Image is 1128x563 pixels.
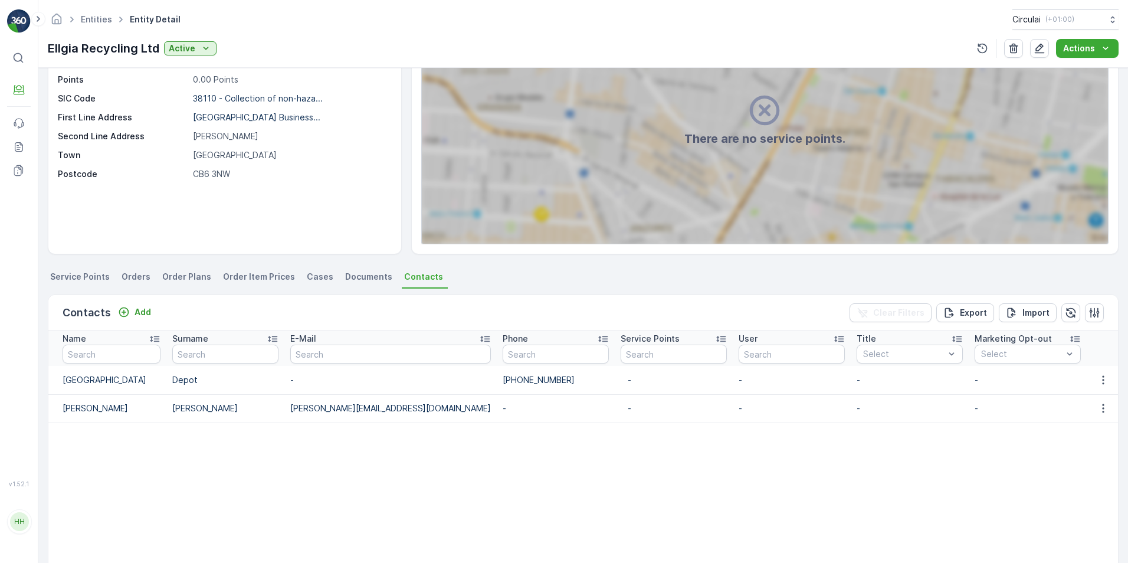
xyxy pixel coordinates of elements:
[63,374,160,386] p: [GEOGRAPHIC_DATA]
[290,345,491,364] input: Search
[63,333,86,345] p: Name
[628,402,720,414] p: -
[50,271,110,283] span: Service Points
[172,374,278,386] p: Depot
[1045,15,1074,24] p: ( +01:00 )
[58,130,188,142] p: Second Line Address
[169,42,195,54] p: Active
[981,348,1063,360] p: Select
[404,271,443,283] span: Contacts
[1063,42,1095,54] p: Actions
[162,271,211,283] span: Order Plans
[122,271,150,283] span: Orders
[193,74,389,86] p: 0.00 Points
[628,374,720,386] p: -
[863,348,945,360] p: Select
[81,14,112,24] a: Entities
[193,168,389,180] p: CB6 3NW
[684,130,845,148] h2: There are no service points.
[733,366,851,394] td: -
[7,490,31,554] button: HH
[503,345,609,364] input: Search
[1012,14,1041,25] p: Circulai
[739,345,845,364] input: Search
[63,305,111,321] p: Contacts
[1012,9,1119,30] button: Circulai(+01:00)
[497,366,615,394] td: [PHONE_NUMBER]
[50,17,63,27] a: Homepage
[113,305,156,319] button: Add
[172,402,278,414] p: [PERSON_NAME]
[193,112,320,122] p: [GEOGRAPHIC_DATA] Business...
[58,93,188,104] p: SIC Code
[63,402,160,414] p: [PERSON_NAME]
[290,402,491,414] p: [PERSON_NAME][EMAIL_ADDRESS][DOMAIN_NAME]
[739,333,758,345] p: User
[58,168,188,180] p: Postcode
[999,303,1057,322] button: Import
[48,40,159,57] p: Ellgia Recycling Ltd
[733,394,851,423] td: -
[223,271,295,283] span: Order Item Prices
[10,512,29,531] div: HH
[307,271,333,283] span: Cases
[172,345,278,364] input: Search
[850,303,932,322] button: Clear Filters
[164,41,217,55] button: Active
[127,14,183,25] span: Entity Detail
[975,374,1081,386] p: -
[1022,307,1050,319] p: Import
[135,306,151,318] p: Add
[345,271,392,283] span: Documents
[58,149,188,161] p: Town
[290,333,316,345] p: E-Mail
[857,374,963,386] p: -
[1056,39,1119,58] button: Actions
[857,333,876,345] p: Title
[960,307,987,319] p: Export
[172,333,208,345] p: Surname
[975,333,1052,345] p: Marketing Opt-out
[193,149,389,161] p: [GEOGRAPHIC_DATA]
[936,303,994,322] button: Export
[857,402,963,414] p: -
[7,480,31,487] span: v 1.52.1
[503,333,528,345] p: Phone
[58,112,188,123] p: First Line Address
[497,394,615,423] td: -
[873,307,924,319] p: Clear Filters
[621,345,727,364] input: Search
[58,74,188,86] p: Points
[63,345,160,364] input: Search
[284,366,497,394] td: -
[193,93,323,103] p: 38110 - Collection of non-haza...
[621,333,680,345] p: Service Points
[7,9,31,33] img: logo
[193,130,389,142] p: [PERSON_NAME]
[975,402,1081,414] p: -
